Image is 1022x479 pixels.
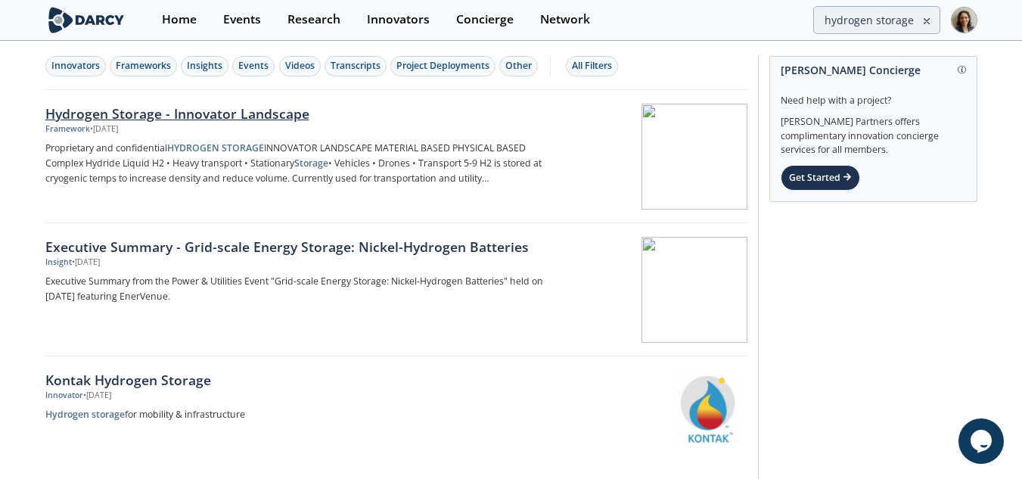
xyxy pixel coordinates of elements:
[781,57,966,83] div: [PERSON_NAME] Concierge
[958,66,966,74] img: information.svg
[456,14,514,26] div: Concierge
[294,157,328,170] strong: Storage
[951,7,977,33] img: Profile
[72,257,100,269] div: • [DATE]
[45,237,546,257] div: Executive Summary - Grid-scale Energy Storage: Nickel-Hydrogen Batteries
[781,165,860,191] div: Get Started
[45,90,747,223] a: Hydrogen Storage - Innovator Landscape Framework •[DATE] Proprietary and confidentialHYDROGEN STO...
[45,370,546,390] div: Kontak Hydrogen Storage
[83,390,111,402] div: • [DATE]
[505,59,532,73] div: Other
[45,257,72,269] div: Insight
[45,390,83,402] div: Innovator
[572,59,612,73] div: All Filters
[187,59,222,73] div: Insights
[167,142,219,154] strong: HYDROGEN
[279,56,321,76] button: Videos
[232,56,275,76] button: Events
[45,408,89,421] strong: Hydrogen
[223,14,261,26] div: Events
[222,142,264,154] strong: STORAGE
[45,104,546,123] div: Hydrogen Storage - Innovator Landscape
[958,418,1007,464] iframe: chat widget
[287,14,340,26] div: Research
[566,56,618,76] button: All Filters
[45,274,546,304] p: Executive Summary from the Power & Utilities Event "Grid-scale Energy Storage: Nickel-Hydrogen Ba...
[45,141,546,186] p: Proprietary and confidential INNOVATOR LANDSCAPE MATERIAL BASED PHYSICAL BASED Complex Hydride Li...
[781,83,966,107] div: Need help with a project?
[92,408,125,421] strong: storage
[181,56,228,76] button: Insights
[51,59,100,73] div: Innovators
[45,7,128,33] img: logo-wide.svg
[116,59,171,73] div: Frameworks
[670,372,744,446] img: Kontak Hydrogen Storage
[45,56,106,76] button: Innovators
[45,407,546,422] p: for mobility & infrastructure
[396,59,489,73] div: Project Deployments
[110,56,177,76] button: Frameworks
[367,14,430,26] div: Innovators
[45,123,90,135] div: Framework
[162,14,197,26] div: Home
[813,6,940,34] input: Advanced Search
[540,14,590,26] div: Network
[285,59,315,73] div: Videos
[499,56,538,76] button: Other
[45,223,747,356] a: Executive Summary - Grid-scale Energy Storage: Nickel-Hydrogen Batteries Insight •[DATE] Executiv...
[238,59,269,73] div: Events
[331,59,381,73] div: Transcripts
[90,123,118,135] div: • [DATE]
[325,56,387,76] button: Transcripts
[390,56,495,76] button: Project Deployments
[781,107,966,157] div: [PERSON_NAME] Partners offers complimentary innovation concierge services for all members.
